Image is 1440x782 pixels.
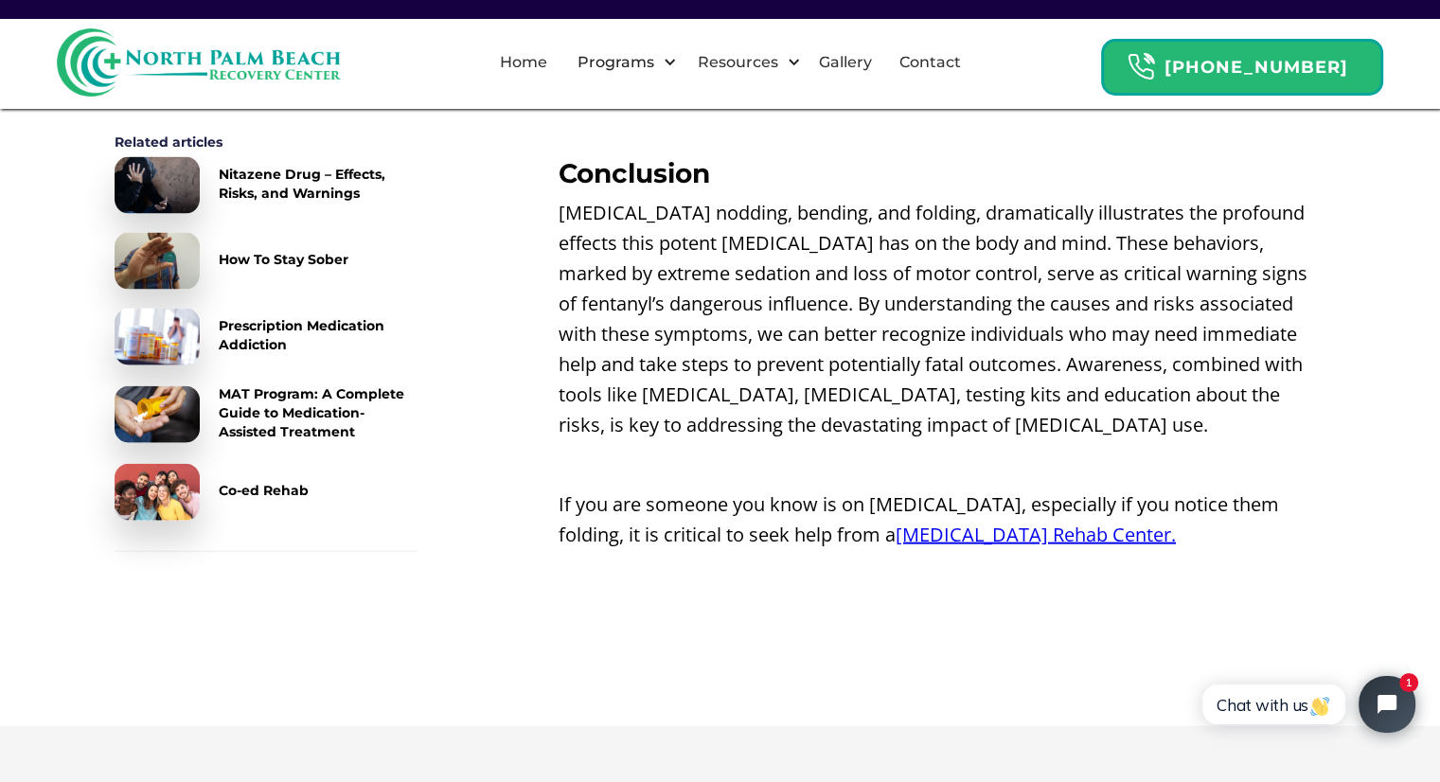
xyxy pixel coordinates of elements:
div: Resources [692,51,782,74]
div: Resources [681,32,805,93]
div: How To Stay Sober [219,250,348,269]
iframe: Tidio Chat [1182,660,1431,749]
a: Header Calendar Icons[PHONE_NUMBER] [1101,29,1383,96]
a: Contact [888,32,972,93]
p: [MEDICAL_DATA] nodding, bending, and folding, dramatically illustrates the profound effects this ... [559,198,1326,440]
a: MAT Program: A Complete Guide to Medication-Assisted Treatment [115,384,418,445]
div: Prescription Medication Addiction [219,316,418,354]
p: ‍ [559,109,1326,139]
a: Home [489,32,559,93]
a: How To Stay Sober [115,233,418,290]
div: Co-ed Rehab [219,481,309,500]
div: Nitazene Drug – Effects, Risks, and Warnings [219,165,418,203]
img: Header Calendar Icons [1127,52,1155,81]
a: Co-ed Rehab [115,464,418,521]
p: If you are someone you know is on [MEDICAL_DATA], especially if you notice them folding, it is cr... [559,489,1326,550]
a: Nitazene Drug – Effects, Risks, and Warnings [115,157,418,214]
div: Programs [560,32,681,93]
p: ‍ [559,450,1326,480]
div: Related articles [115,133,418,151]
a: [MEDICAL_DATA] Rehab Center. [896,522,1176,547]
div: MAT Program: A Complete Guide to Medication-Assisted Treatment [219,384,418,441]
a: Prescription Medication Addiction [115,309,418,365]
a: Gallery [808,32,883,93]
div: Programs [572,51,658,74]
strong: Conclusion [559,157,710,189]
strong: [PHONE_NUMBER] [1164,57,1348,78]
